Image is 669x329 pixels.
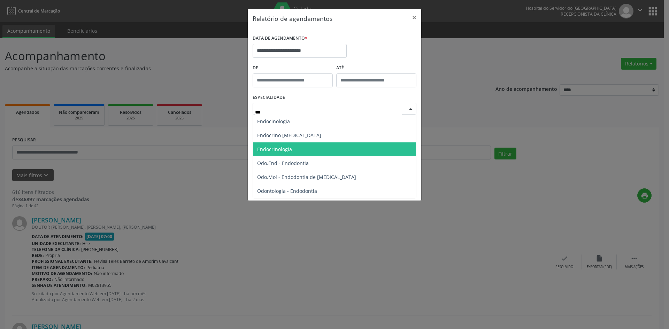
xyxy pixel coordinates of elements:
[253,63,333,73] label: De
[257,132,321,139] span: Endocrino [MEDICAL_DATA]
[257,188,317,194] span: Odontologia - Endodontia
[336,63,416,73] label: ATÉ
[253,92,285,103] label: ESPECIALIDADE
[257,174,356,180] span: Odo.Mol - Endodontia de [MEDICAL_DATA]
[407,9,421,26] button: Close
[257,146,292,152] span: Endocrinologia
[253,33,307,44] label: DATA DE AGENDAMENTO
[257,118,290,125] span: Endocinologia
[257,160,309,166] span: Odo.End - Endodontia
[253,14,332,23] h5: Relatório de agendamentos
